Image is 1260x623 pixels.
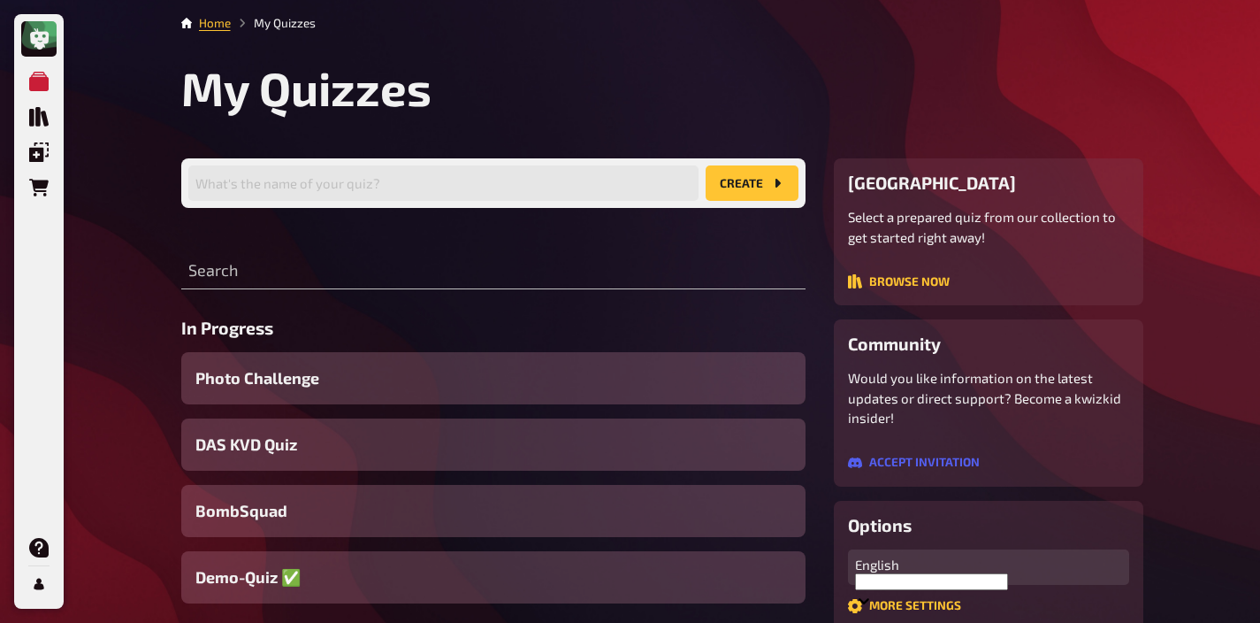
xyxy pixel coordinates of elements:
[188,165,699,201] input: What's the name of your quiz?
[181,485,806,537] a: BombSquad
[195,565,301,589] span: Demo-Quiz ✅​
[181,318,806,338] h3: In Progress
[195,433,297,457] span: DAS KVD Quiz
[181,419,806,471] a: DAS KVD Quiz
[848,457,980,473] a: Accept invitation
[848,274,950,288] button: Browse now
[848,600,961,616] a: More settings
[848,515,1129,535] h3: Options
[181,60,1143,116] h1: My Quizzes
[181,254,806,289] input: Search
[706,165,798,201] button: create
[855,557,1122,573] div: English
[848,334,1129,354] h3: Community
[848,173,1129,193] h3: [GEOGRAPHIC_DATA]
[199,14,231,32] li: Home
[181,352,806,404] a: Photo Challenge
[231,14,316,32] li: My Quizzes
[195,499,287,523] span: BombSquad
[848,275,950,291] a: Browse now
[848,368,1129,428] p: Would you like information on the latest updates or direct support? Become a kwizkid insider!
[195,366,319,390] span: Photo Challenge
[848,207,1129,247] p: Select a prepared quiz from our collection to get started right away!
[848,599,961,613] button: More settings
[848,456,980,470] button: Accept invitation
[199,16,231,30] a: Home
[181,551,806,604] a: Demo-Quiz ✅​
